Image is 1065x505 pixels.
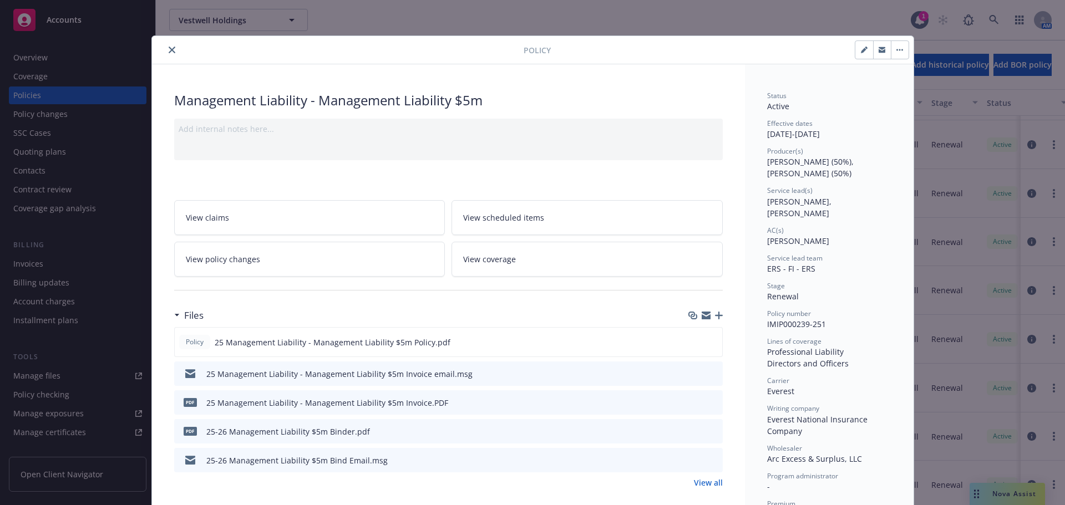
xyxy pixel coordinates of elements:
button: download file [691,455,699,466]
div: Management Liability - Management Liability $5m [174,91,723,110]
button: preview file [708,426,718,437]
span: pdf [184,427,197,435]
button: download file [691,368,699,380]
div: Files [174,308,204,323]
span: [PERSON_NAME] (50%), [PERSON_NAME] (50%) [767,156,856,178]
span: View coverage [463,253,516,265]
span: Effective dates [767,119,813,128]
span: [PERSON_NAME] [767,236,829,246]
button: preview file [708,455,718,466]
span: Producer(s) [767,146,803,156]
a: View policy changes [174,242,445,277]
button: preview file [708,397,718,409]
a: View all [694,477,723,488]
span: Policy [524,44,551,56]
span: Service lead team [767,253,823,263]
div: 25-26 Management Liability $5m Binder.pdf [206,426,370,437]
a: View scheduled items [452,200,723,235]
span: PDF [184,398,197,406]
div: Professional Liability [767,346,891,358]
a: View coverage [452,242,723,277]
span: View claims [186,212,229,223]
span: Everest [767,386,794,396]
span: Program administrator [767,471,838,481]
span: View policy changes [186,253,260,265]
span: Wholesaler [767,443,802,453]
span: AC(s) [767,226,784,235]
span: Arc Excess & Surplus, LLC [767,453,862,464]
button: download file [691,426,699,437]
span: Policy number [767,309,811,318]
span: Service lead(s) [767,186,813,195]
span: Active [767,101,789,111]
span: View scheduled items [463,212,544,223]
span: Writing company [767,404,819,413]
span: Policy [184,337,206,347]
button: preview file [708,336,718,348]
button: download file [691,397,699,409]
span: Everest National Insurance Company [767,414,870,436]
span: IMIP000239-251 [767,319,826,329]
span: Renewal [767,291,799,302]
span: Stage [767,281,785,290]
button: close [165,43,179,57]
button: download file [690,336,699,348]
span: Carrier [767,376,789,385]
span: Status [767,91,787,100]
span: [PERSON_NAME], [PERSON_NAME] [767,196,834,218]
div: [DATE] - [DATE] [767,119,891,140]
span: ERS - FI - ERS [767,263,815,274]
div: Directors and Officers [767,358,891,369]
h3: Files [184,308,204,323]
div: 25 Management Liability - Management Liability $5m Invoice.PDF [206,397,448,409]
div: Add internal notes here... [179,123,718,135]
span: 25 Management Liability - Management Liability $5m Policy.pdf [215,336,450,348]
button: preview file [708,368,718,380]
div: 25 Management Liability - Management Liability $5m Invoice email.msg [206,368,473,380]
span: - [767,481,770,492]
a: View claims [174,200,445,235]
span: Lines of coverage [767,336,821,346]
div: 25-26 Management Liability $5m Bind Email.msg [206,455,388,466]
